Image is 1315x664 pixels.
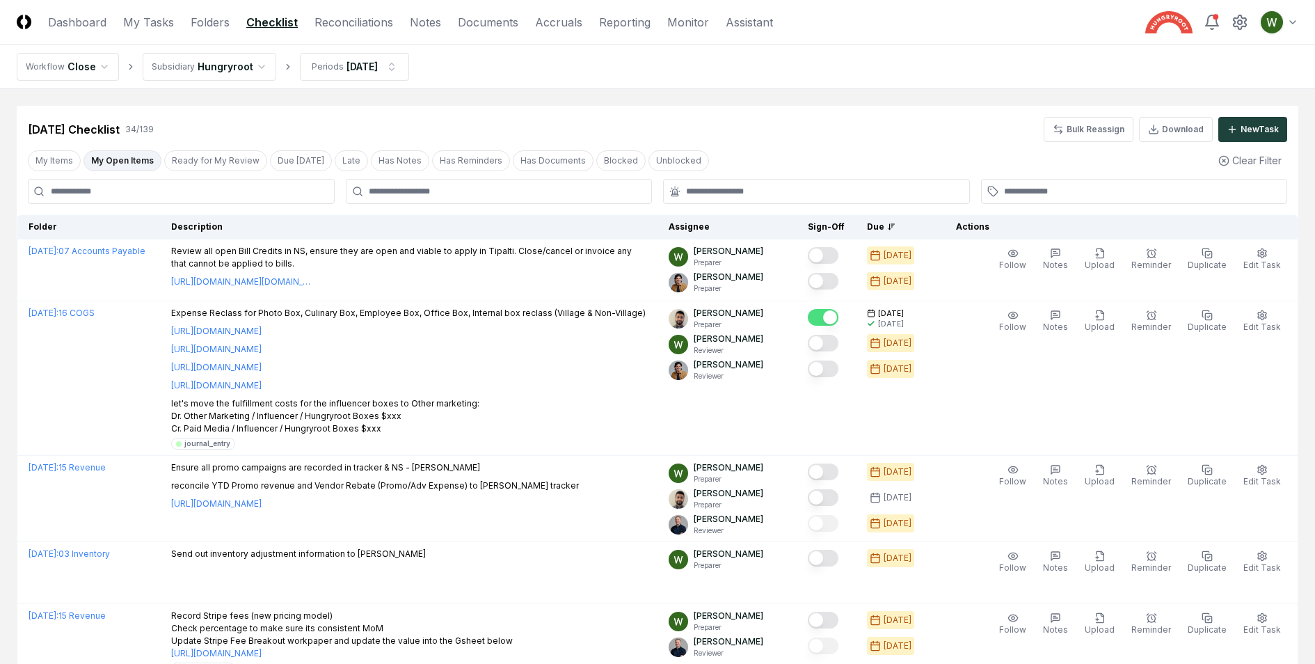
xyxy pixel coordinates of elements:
img: ACg8ocIK_peNeqvot3Ahh9567LsVhi0q3GD2O_uFDzmfmpbAfkCWeQ=s96-c [1261,11,1283,33]
img: Hungryroot logo [1145,11,1193,33]
p: Reviewer [694,525,763,536]
span: Notes [1043,322,1068,332]
p: Preparer [694,319,763,330]
div: Due [867,221,923,233]
a: [DATE]:07 Accounts Payable [29,246,145,256]
span: Follow [999,260,1026,270]
button: My Open Items [83,150,161,171]
span: Notes [1043,624,1068,635]
div: Subsidiary [152,61,195,73]
img: ACg8ocIK_peNeqvot3Ahh9567LsVhi0q3GD2O_uFDzmfmpbAfkCWeQ=s96-c [669,247,688,267]
img: d09822cc-9b6d-4858-8d66-9570c114c672_214030b4-299a-48fd-ad93-fc7c7aef54c6.png [669,489,688,509]
span: Notes [1043,562,1068,573]
button: Upload [1082,245,1117,274]
img: ACg8ocIK_peNeqvot3Ahh9567LsVhi0q3GD2O_uFDzmfmpbAfkCWeQ=s96-c [669,550,688,569]
p: Record Stripe fees (new pricing model) Check percentage to make sure its consistent MoM Update St... [171,610,513,660]
button: Mark complete [808,489,838,506]
button: My Items [28,150,81,171]
span: Upload [1085,260,1115,270]
div: journal_entry [184,438,230,449]
a: Reporting [599,14,651,31]
button: Follow [996,307,1029,336]
button: Duplicate [1185,245,1229,274]
button: Reminder [1129,461,1174,491]
button: Mark complete [808,612,838,629]
a: [URL][DOMAIN_NAME] [171,343,262,356]
button: Mark complete [808,361,838,377]
p: [PERSON_NAME] [694,333,763,345]
a: Accruals [535,14,582,31]
span: Follow [999,562,1026,573]
button: NewTask [1218,117,1287,142]
p: [PERSON_NAME] [694,548,763,560]
button: Duplicate [1185,307,1229,336]
span: [DATE] : [29,610,58,621]
button: Edit Task [1241,461,1284,491]
img: ACg8ocIj8Ed1971QfF93IUVvJX6lPm3y0CRToLvfAg4p8TYQk6NAZIo=s96-c [669,273,688,292]
button: Mark complete [808,335,838,351]
a: Notes [410,14,441,31]
button: Reminder [1129,245,1174,274]
a: Checklist [246,14,298,31]
div: [DATE] Checklist [28,121,120,138]
a: Folders [191,14,230,31]
div: [DATE] [346,59,378,74]
button: Mark complete [808,638,838,654]
button: Reminder [1129,548,1174,577]
a: [DATE]:16 COGS [29,308,95,318]
span: Duplicate [1188,260,1227,270]
p: Review all open Bill Credits in NS, ensure they are open and viable to apply in Tipalti. Close/ca... [171,245,647,270]
button: Has Documents [513,150,593,171]
button: Mark complete [808,273,838,290]
p: Preparer [694,622,763,633]
a: [URL][DOMAIN_NAME] [171,379,262,392]
p: Reviewer [694,345,763,356]
button: Notes [1040,461,1071,491]
span: Reminder [1131,476,1171,487]
button: Upload [1082,548,1117,577]
button: Bulk Reassign [1044,117,1133,142]
button: Edit Task [1241,548,1284,577]
img: ACg8ocIj8Ed1971QfF93IUVvJX6lPm3y0CRToLvfAg4p8TYQk6NAZIo=s96-c [669,361,688,380]
p: [PERSON_NAME] [694,461,763,474]
span: Edit Task [1243,476,1281,487]
a: [DATE]:03 Inventory [29,548,110,559]
div: [DATE] [884,249,911,262]
span: Reminder [1131,624,1171,635]
th: Assignee [657,215,797,239]
span: Duplicate [1188,562,1227,573]
div: Periods [312,61,344,73]
button: Unblocked [648,150,709,171]
a: Monitor [667,14,709,31]
button: Notes [1040,610,1071,639]
a: [DATE]:15 Revenue [29,610,106,621]
div: 34 / 139 [125,123,154,136]
p: [PERSON_NAME] [694,271,763,283]
button: Mark complete [808,247,838,264]
div: [DATE] [884,466,911,478]
button: Clear Filter [1213,148,1287,173]
span: Edit Task [1243,322,1281,332]
span: Duplicate [1188,322,1227,332]
img: ACg8ocIK_peNeqvot3Ahh9567LsVhi0q3GD2O_uFDzmfmpbAfkCWeQ=s96-c [669,335,688,354]
p: Send out inventory adjustment information to [PERSON_NAME] [171,548,426,560]
div: [DATE] [884,640,911,652]
button: Duplicate [1185,610,1229,639]
button: Follow [996,548,1029,577]
span: Duplicate [1188,624,1227,635]
p: Expense Reclass for Photo Box, Culinary Box, Employee Box, Office Box, Internal box reclass (Vill... [171,307,646,319]
span: [DATE] [878,308,904,319]
p: Preparer [694,283,763,294]
button: Mark complete [808,309,838,326]
p: Preparer [694,474,763,484]
p: Preparer [694,258,763,268]
a: [URL][DOMAIN_NAME] [171,361,262,374]
button: Late [335,150,368,171]
span: Upload [1085,562,1115,573]
nav: breadcrumb [17,53,409,81]
button: Mark complete [808,515,838,532]
span: Upload [1085,476,1115,487]
div: Workflow [26,61,65,73]
span: Reminder [1131,322,1171,332]
th: Folder [17,215,160,239]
